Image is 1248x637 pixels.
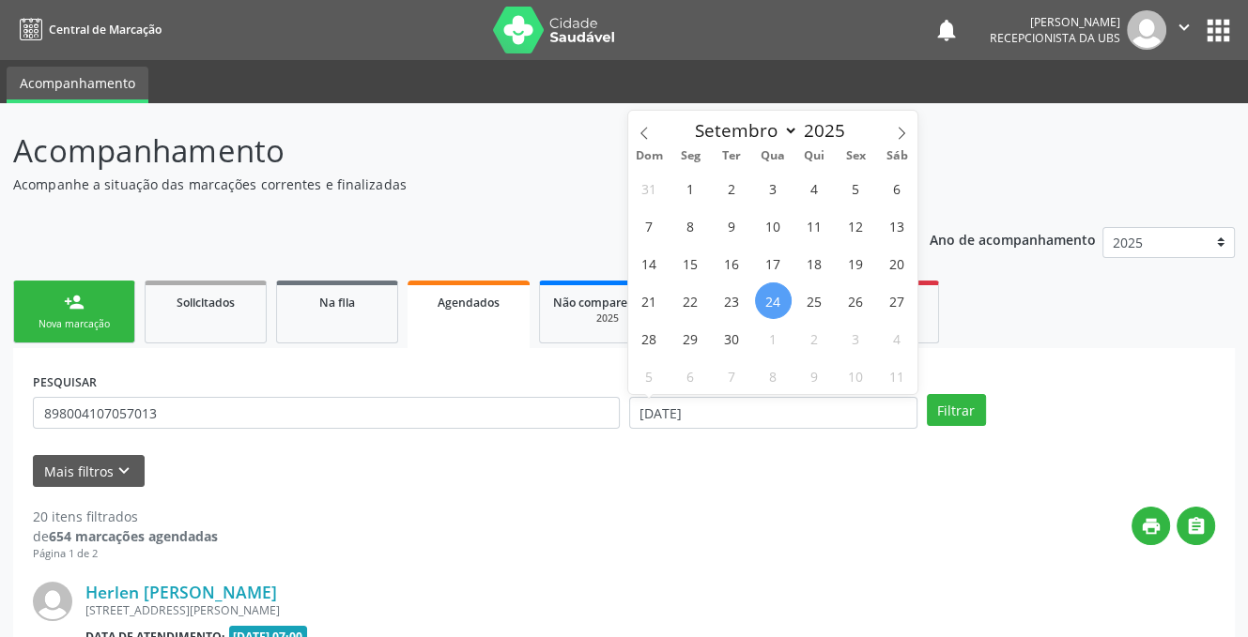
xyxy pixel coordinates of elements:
[1132,507,1170,545] button: print
[33,526,218,546] div: de
[631,357,668,394] span: Outubro 5, 2025
[7,67,148,103] a: Acompanhamento
[85,582,277,602] a: Herlen [PERSON_NAME]
[714,170,750,206] span: Setembro 2, 2025
[755,320,792,356] span: Outubro 1, 2025
[177,295,235,311] span: Solicitados
[672,245,709,281] span: Setembro 15, 2025
[793,150,835,162] span: Qui
[714,207,750,244] span: Setembro 9, 2025
[27,317,121,331] div: Nova marcação
[553,295,662,311] span: Não compareceram
[64,292,85,312] div: person_add
[672,282,709,319] span: Setembro 22, 2025
[672,207,709,244] span: Setembro 8, 2025
[755,245,792,281] span: Setembro 17, 2025
[838,170,874,206] span: Setembro 5, 2025
[879,170,916,206] span: Setembro 6, 2025
[930,227,1096,250] p: Ano de acompanhamento
[796,170,833,206] span: Setembro 4, 2025
[114,461,134,481] i: keyboard_arrow_down
[714,357,750,394] span: Outubro 7, 2025
[711,150,752,162] span: Ter
[1141,516,1162,537] i: print
[553,311,662,326] div: 2025
[49,527,218,545] strong: 654 marcações agendadas
[33,368,97,397] label: PESQUISAR
[990,30,1120,46] span: Recepcionista da UBS
[33,546,218,562] div: Página 1 de 2
[33,455,145,488] button: Mais filtroskeyboard_arrow_down
[879,320,916,356] span: Outubro 4, 2025
[670,150,711,162] span: Seg
[1166,10,1202,50] button: 
[714,245,750,281] span: Setembro 16, 2025
[879,357,916,394] span: Outubro 11, 2025
[838,357,874,394] span: Outubro 10, 2025
[835,150,876,162] span: Sex
[13,14,162,45] a: Central de Marcação
[990,14,1120,30] div: [PERSON_NAME]
[927,394,986,426] button: Filtrar
[628,150,670,162] span: Dom
[879,282,916,319] span: Setembro 27, 2025
[752,150,793,162] span: Qua
[672,357,709,394] span: Outubro 6, 2025
[319,295,355,311] span: Na fila
[1177,507,1215,545] button: 
[33,397,620,429] input: Nome, CNS
[631,282,668,319] span: Setembro 21, 2025
[838,282,874,319] span: Setembro 26, 2025
[796,282,833,319] span: Setembro 25, 2025
[438,295,500,311] span: Agendados
[672,170,709,206] span: Setembro 1, 2025
[631,245,668,281] span: Setembro 14, 2025
[1202,14,1235,47] button: apps
[1127,10,1166,50] img: img
[755,207,792,244] span: Setembro 10, 2025
[33,582,72,621] img: img
[796,207,833,244] span: Setembro 11, 2025
[631,320,668,356] span: Setembro 28, 2025
[49,22,162,38] span: Central de Marcação
[796,245,833,281] span: Setembro 18, 2025
[838,320,874,356] span: Outubro 3, 2025
[672,320,709,356] span: Setembro 29, 2025
[796,320,833,356] span: Outubro 2, 2025
[755,170,792,206] span: Setembro 3, 2025
[1174,17,1194,38] i: 
[33,507,218,526] div: 20 itens filtrados
[631,207,668,244] span: Setembro 7, 2025
[933,17,960,43] button: notifications
[755,282,792,319] span: Setembro 24, 2025
[13,174,869,194] p: Acompanhe a situação das marcações correntes e finalizadas
[631,170,668,206] span: Agosto 31, 2025
[13,128,869,174] p: Acompanhamento
[879,207,916,244] span: Setembro 13, 2025
[876,150,917,162] span: Sáb
[796,357,833,394] span: Outubro 9, 2025
[838,207,874,244] span: Setembro 12, 2025
[879,245,916,281] span: Setembro 20, 2025
[629,397,917,429] input: Selecione um intervalo
[714,282,750,319] span: Setembro 23, 2025
[1186,516,1207,537] i: 
[686,117,799,144] select: Month
[755,357,792,394] span: Outubro 8, 2025
[838,245,874,281] span: Setembro 19, 2025
[714,320,750,356] span: Setembro 30, 2025
[85,602,933,618] div: [STREET_ADDRESS][PERSON_NAME]
[798,118,860,143] input: Year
